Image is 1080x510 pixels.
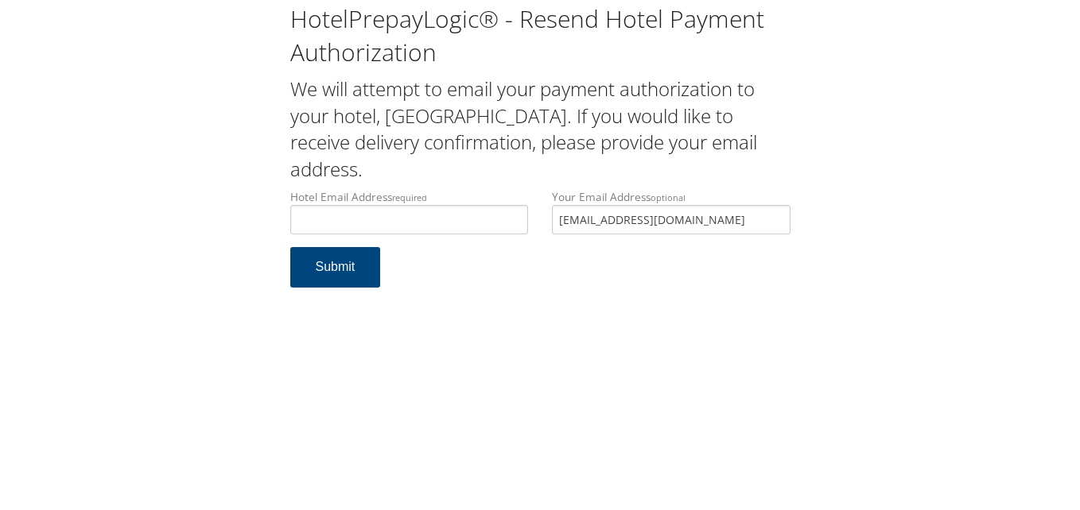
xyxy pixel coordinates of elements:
h2: We will attempt to email your payment authorization to your hotel, [GEOGRAPHIC_DATA]. If you woul... [290,75,791,182]
button: Submit [290,247,381,288]
label: Your Email Address [552,189,791,234]
small: required [392,191,427,203]
h1: HotelPrepayLogic® - Resend Hotel Payment Authorization [290,2,791,69]
label: Hotel Email Address [290,189,529,234]
small: optional [651,191,686,203]
input: Hotel Email Addressrequired [290,205,529,234]
input: Your Email Addressoptional [552,205,791,234]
